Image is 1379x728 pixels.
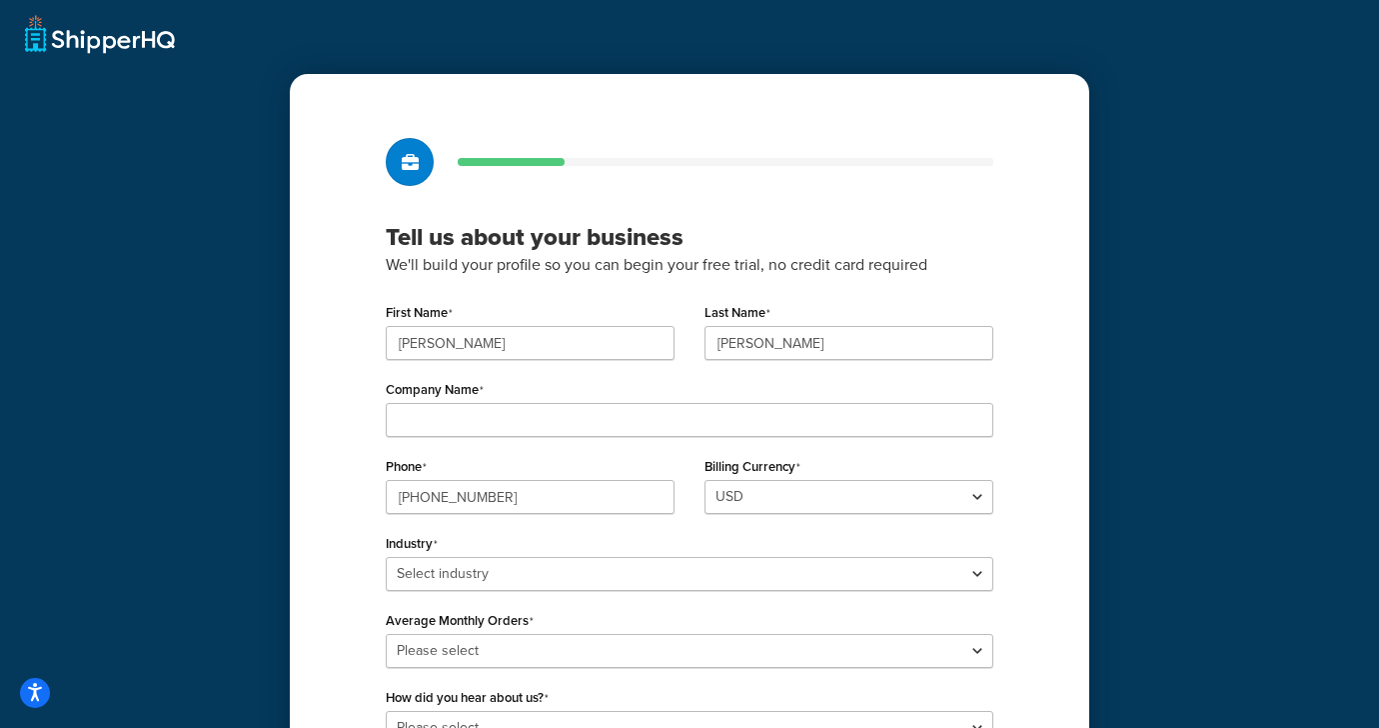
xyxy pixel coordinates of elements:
label: First Name [386,305,453,321]
h3: Tell us about your business [386,222,993,252]
label: Billing Currency [704,459,800,475]
p: We'll build your profile so you can begin your free trial, no credit card required [386,252,993,278]
label: Last Name [704,305,770,321]
label: Average Monthly Orders [386,613,534,629]
label: Industry [386,536,438,552]
label: Phone [386,459,427,475]
label: How did you hear about us? [386,690,549,706]
label: Company Name [386,382,484,398]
